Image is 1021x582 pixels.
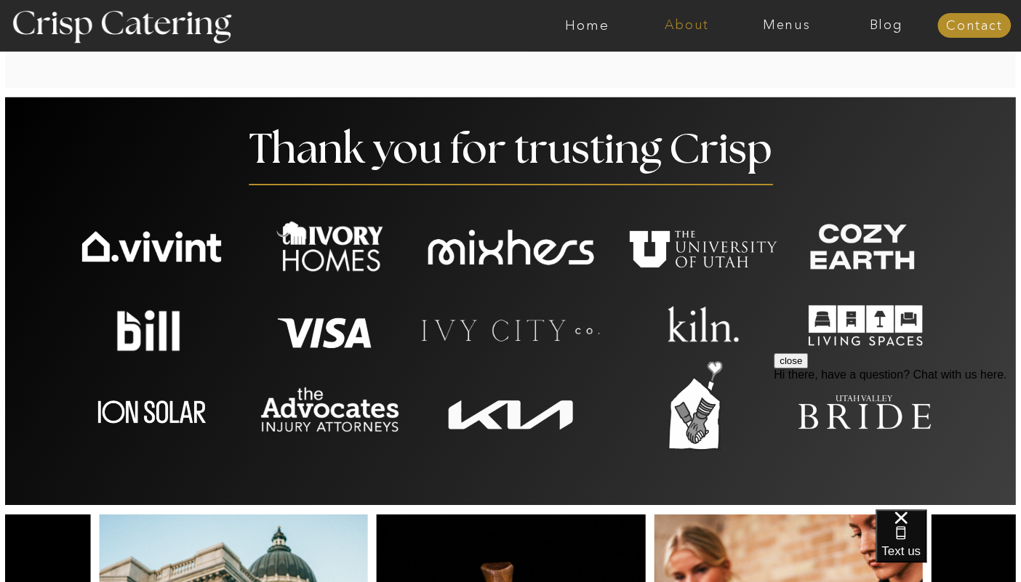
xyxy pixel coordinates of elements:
iframe: podium webchat widget prompt [774,353,1021,528]
a: Contact [937,19,1011,33]
a: About [637,18,737,33]
a: Menus [737,18,836,33]
h2: Thank you for trusting Crisp [232,129,789,174]
a: Home [537,18,637,33]
a: Blog [836,18,936,33]
iframe: podium webchat widget bubble [876,509,1021,582]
